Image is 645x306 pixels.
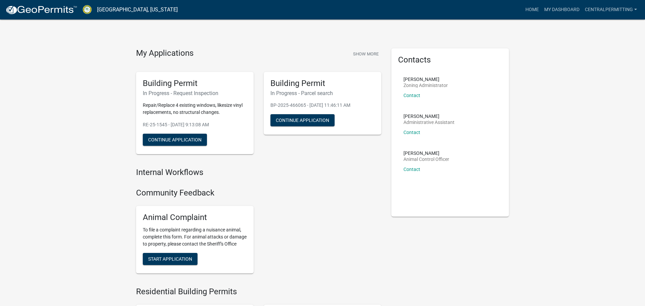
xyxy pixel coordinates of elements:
p: RE-25-1545 - [DATE] 9:13:08 AM [143,121,247,128]
h5: Building Permit [270,79,375,88]
h4: Residential Building Permits [136,287,381,297]
p: [PERSON_NAME] [403,114,455,119]
h4: Community Feedback [136,188,381,198]
h6: In Progress - Request Inspection [143,90,247,96]
h5: Contacts [398,55,502,65]
p: BP-2025-466065 - [DATE] 11:46:11 AM [270,102,375,109]
h4: My Applications [136,48,193,58]
button: Continue Application [143,134,207,146]
a: Home [523,3,542,16]
h4: Internal Workflows [136,168,381,177]
a: My Dashboard [542,3,582,16]
span: Start Application [148,256,192,261]
p: Administrative Assistant [403,120,455,125]
h5: Animal Complaint [143,213,247,222]
p: Repair/Replace 4 existing windows, likesize vinyl replacements, no structural changes. [143,102,247,116]
a: Contact [403,93,420,98]
a: Contact [403,167,420,172]
img: Crawford County, Georgia [83,5,92,14]
a: CentralPermitting [582,3,640,16]
h5: Building Permit [143,79,247,88]
p: [PERSON_NAME] [403,77,448,82]
button: Show More [350,48,381,59]
button: Start Application [143,253,198,265]
p: Animal Control Officer [403,157,449,162]
p: To file a complaint regarding a nuisance animal, complete this form. For animal attacks or damage... [143,226,247,248]
p: [PERSON_NAME] [403,151,449,156]
h6: In Progress - Parcel search [270,90,375,96]
a: Contact [403,130,420,135]
button: Continue Application [270,114,335,126]
p: Zoning Administrator [403,83,448,88]
a: [GEOGRAPHIC_DATA], [US_STATE] [97,4,178,15]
